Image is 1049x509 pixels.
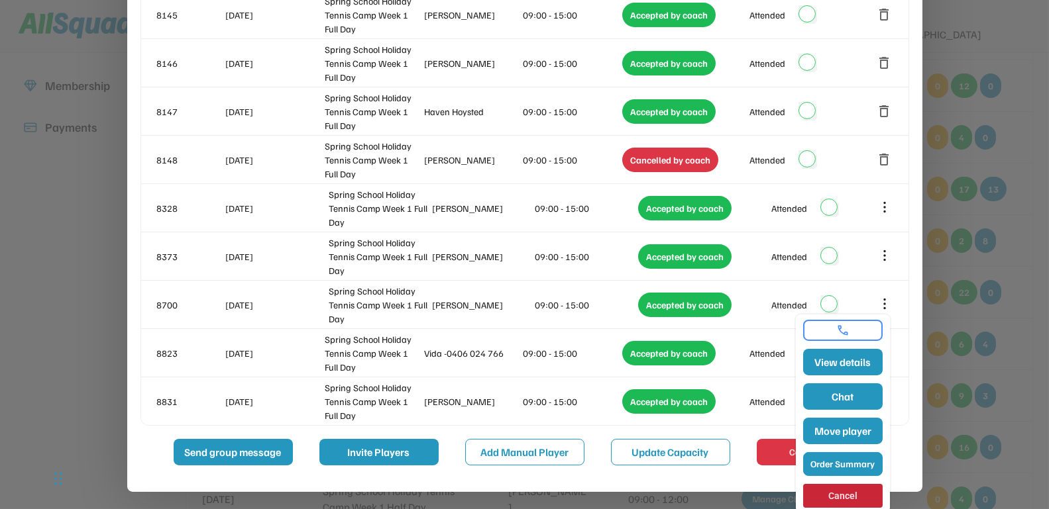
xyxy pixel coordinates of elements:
button: Cancel Class [757,439,876,465]
div: 8823 [157,346,223,360]
div: Cancelled by coach [622,148,718,172]
div: [DATE] [226,346,323,360]
button: delete [877,103,893,119]
div: [PERSON_NAME] [424,394,521,408]
div: [PERSON_NAME] [432,201,533,215]
div: [PERSON_NAME] [432,298,533,312]
button: delete [877,152,893,167]
div: 8145 [157,8,223,22]
div: [DATE] [226,105,323,118]
div: [PERSON_NAME] [424,56,521,70]
div: [DATE] [226,153,323,167]
div: Spring School Holiday Tennis Camp Week 1 Full Day [329,284,429,326]
div: [PERSON_NAME] [432,250,533,263]
div: Accepted by coach [622,51,716,75]
div: 09:00 - 15:00 [524,56,620,70]
div: Spring School Holiday Tennis Camp Week 1 Full Day [325,332,421,374]
div: Attended [749,105,785,118]
div: Attended [749,394,785,408]
div: 09:00 - 15:00 [524,153,620,167]
div: Attended [771,201,807,215]
div: [DATE] [226,250,327,263]
div: [DATE] [226,394,323,408]
div: [DATE] [226,201,327,215]
button: Move player [803,418,883,444]
div: [DATE] [226,298,327,312]
button: View details [803,349,883,375]
div: 8700 [157,298,223,312]
div: Spring School Holiday Tennis Camp Week 1 Full Day [325,91,421,132]
div: Attended [749,346,785,360]
div: 8146 [157,56,223,70]
div: 09:00 - 15:00 [524,8,620,22]
div: Accepted by coach [622,3,716,27]
div: Spring School Holiday Tennis Camp Week 1 Full Day [325,381,421,422]
button: Send group message [174,439,293,465]
button: Order Summary [803,452,883,476]
div: Attended [749,153,785,167]
div: 8147 [157,105,223,118]
div: Accepted by coach [638,293,732,317]
div: Attended [771,250,807,263]
div: [DATE] [226,8,323,22]
div: [PERSON_NAME] [424,153,521,167]
div: [DATE] [226,56,323,70]
div: Spring School Holiday Tennis Camp Week 1 Full Day [329,236,429,277]
div: 8148 [157,153,223,167]
div: Attended [749,8,785,22]
button: Cancel [803,484,883,508]
button: Add Manual Player [465,439,584,465]
div: Accepted by coach [622,341,716,365]
div: Attended [771,298,807,312]
div: 8328 [157,201,223,215]
div: 09:00 - 15:00 [535,298,636,312]
div: 09:00 - 15:00 [524,346,620,360]
div: Accepted by coach [638,196,732,220]
div: 09:00 - 15:00 [524,105,620,118]
button: delete [877,7,893,23]
div: 09:00 - 15:00 [535,201,636,215]
div: Spring School Holiday Tennis Camp Week 1 Full Day [325,42,421,84]
button: Update Capacity [611,439,730,465]
div: 09:00 - 15:00 [535,250,636,263]
div: Spring School Holiday Tennis Camp Week 1 Full Day [325,139,421,181]
div: Accepted by coach [622,99,716,124]
div: Accepted by coach [622,389,716,414]
button: delete [877,55,893,71]
div: 8373 [157,250,223,263]
div: 09:00 - 15:00 [524,394,620,408]
div: Accepted by coach [638,244,732,269]
div: Vida -0406 024 766 [424,346,521,360]
div: Spring School Holiday Tennis Camp Week 1 Full Day [329,187,429,229]
div: 8831 [157,394,223,408]
button: Invite Players [319,439,439,465]
div: [PERSON_NAME] [424,8,521,22]
div: Attended [749,56,785,70]
div: Haven Hoysted [424,105,521,118]
button: Chat [803,383,883,410]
